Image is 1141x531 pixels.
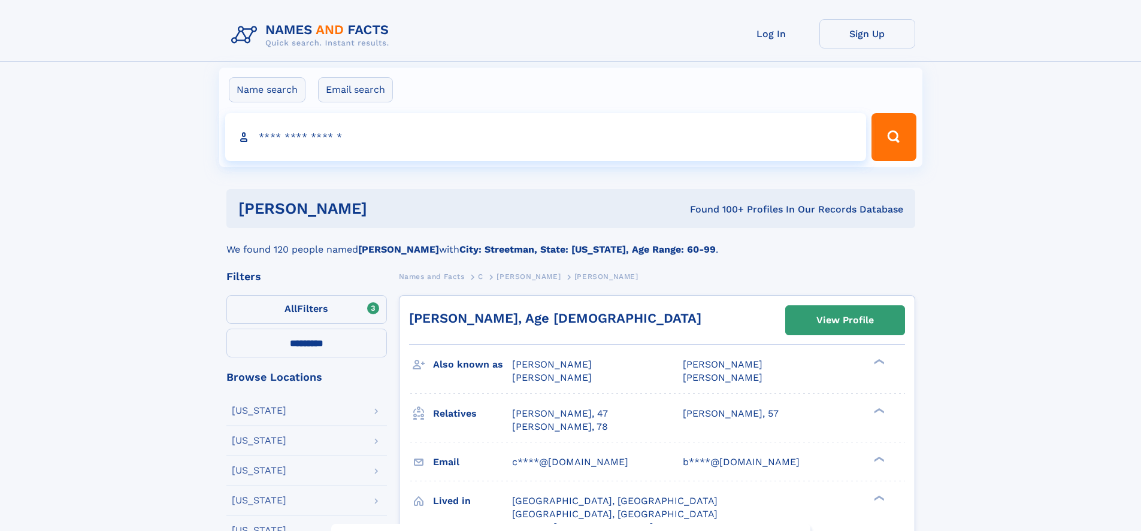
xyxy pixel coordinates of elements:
div: ❯ [871,494,885,502]
h3: Lived in [433,491,512,511]
h3: Relatives [433,403,512,424]
span: [PERSON_NAME] [512,372,592,383]
span: C [478,272,483,281]
span: [PERSON_NAME] [512,359,592,370]
span: [GEOGRAPHIC_DATA], [GEOGRAPHIC_DATA] [512,508,718,520]
div: View Profile [816,307,874,334]
button: Search Button [871,113,916,161]
span: [PERSON_NAME] [683,359,762,370]
div: We found 120 people named with . [226,228,915,257]
b: City: Streetman, State: [US_STATE], Age Range: 60-99 [459,244,716,255]
div: [US_STATE] [232,496,286,505]
a: C [478,269,483,284]
a: Names and Facts [399,269,465,284]
div: ❯ [871,358,885,366]
a: [PERSON_NAME], 57 [683,407,779,420]
a: [PERSON_NAME], 47 [512,407,608,420]
span: [PERSON_NAME] [574,272,638,281]
div: ❯ [871,406,885,414]
a: [PERSON_NAME] [497,269,561,284]
a: [PERSON_NAME], Age [DEMOGRAPHIC_DATA] [409,311,701,326]
div: ❯ [871,455,885,463]
div: Found 100+ Profiles In Our Records Database [528,203,903,216]
span: All [285,303,297,314]
div: [US_STATE] [232,466,286,475]
h1: [PERSON_NAME] [238,201,529,216]
b: [PERSON_NAME] [358,244,439,255]
input: search input [225,113,867,161]
a: [PERSON_NAME], 78 [512,420,608,433]
span: [PERSON_NAME] [683,372,762,383]
label: Name search [229,77,305,102]
h3: Email [433,452,512,472]
label: Email search [318,77,393,102]
a: Log In [724,19,819,48]
div: [US_STATE] [232,406,286,415]
a: Sign Up [819,19,915,48]
div: Browse Locations [226,372,387,383]
div: [US_STATE] [232,436,286,445]
label: Filters [226,295,387,324]
a: View Profile [786,306,904,335]
span: [GEOGRAPHIC_DATA], [GEOGRAPHIC_DATA] [512,495,718,506]
span: [PERSON_NAME] [497,272,561,281]
img: Logo Names and Facts [226,19,399,51]
h3: Also known as [433,354,512,375]
div: Filters [226,271,387,282]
